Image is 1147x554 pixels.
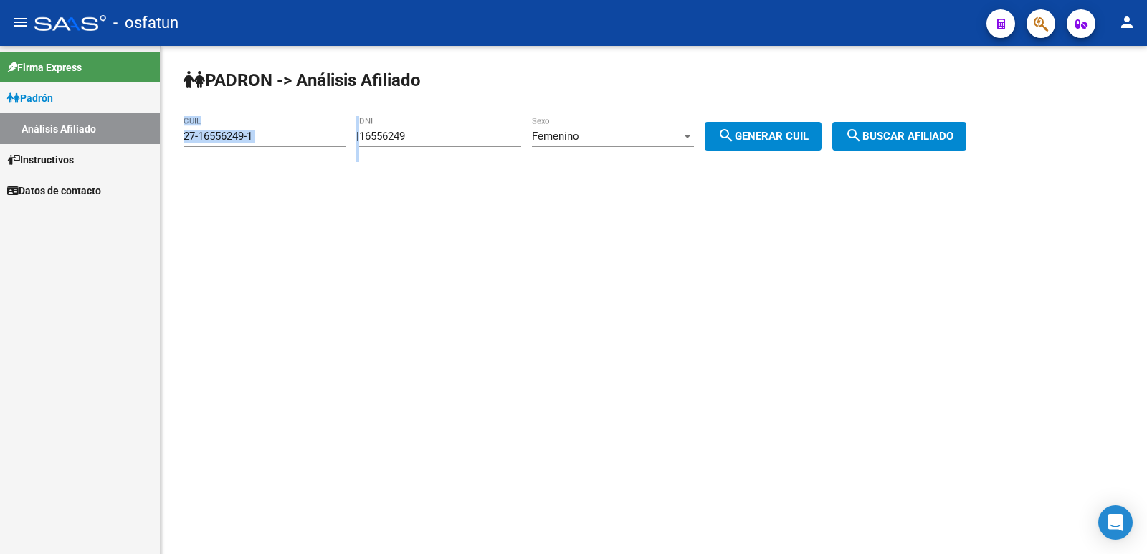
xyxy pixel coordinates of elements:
mat-icon: menu [11,14,29,31]
button: Buscar afiliado [832,122,966,151]
span: - osfatun [113,7,179,39]
strong: PADRON -> Análisis Afiliado [184,70,421,90]
span: Instructivos [7,152,74,168]
span: Femenino [532,130,579,143]
span: Generar CUIL [718,130,809,143]
span: Datos de contacto [7,183,101,199]
span: Firma Express [7,59,82,75]
span: Padrón [7,90,53,106]
mat-icon: search [845,127,862,144]
mat-icon: search [718,127,735,144]
mat-icon: person [1118,14,1136,31]
button: Generar CUIL [705,122,822,151]
div: Open Intercom Messenger [1098,505,1133,540]
span: Buscar afiliado [845,130,953,143]
div: | [356,130,832,143]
